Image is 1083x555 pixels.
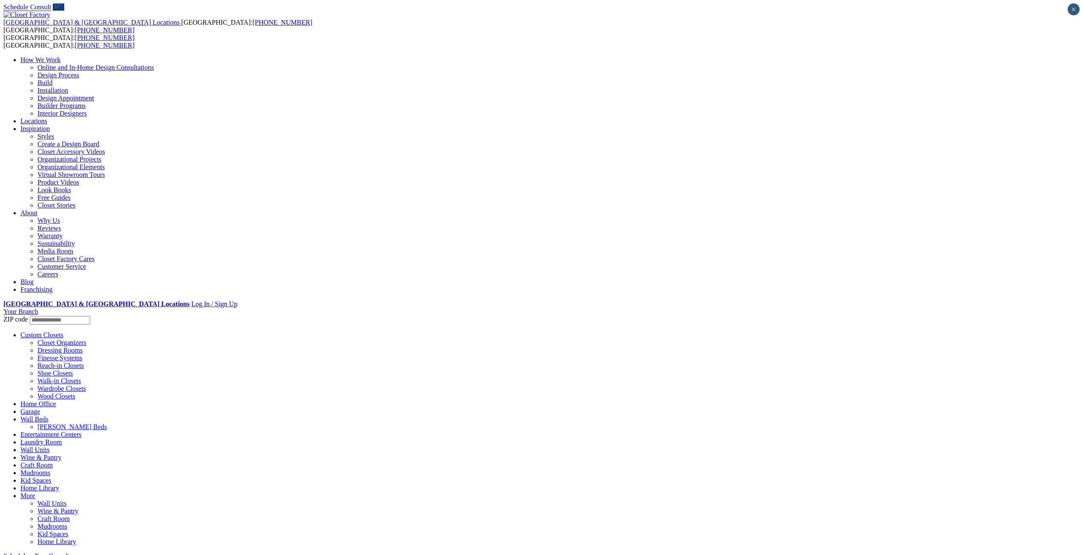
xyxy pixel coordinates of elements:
[37,140,99,148] a: Create a Design Board
[37,354,82,361] a: Finesse Systems
[20,438,62,446] a: Laundry Room
[37,186,71,194] a: Look Books
[20,400,56,407] a: Home Office
[37,385,86,392] a: Wardrobe Closets
[37,523,67,530] a: Mudrooms
[37,171,105,178] a: Virtual Showroom Tours
[20,484,59,492] a: Home Library
[1068,3,1080,15] button: Close
[20,492,35,499] a: More menu text will display only on big screen
[3,19,181,26] a: [GEOGRAPHIC_DATA] & [GEOGRAPHIC_DATA] Locations
[37,217,60,224] a: Why Us
[37,248,73,255] a: Media Room
[37,377,81,384] a: Walk-in Closets
[30,316,90,324] input: Enter your Zip code
[37,240,75,247] a: Sustainability
[75,26,134,34] a: [PHONE_NUMBER]
[20,477,51,484] a: Kid Spaces
[37,255,94,262] a: Closet Factory Cares
[20,469,50,476] a: Mudrooms
[37,194,71,201] a: Free Guides
[37,102,86,109] a: Builder Programs
[37,225,61,232] a: Reviews
[37,110,87,117] a: Interior Designers
[37,530,68,538] a: Kid Spaces
[37,87,68,94] a: Installation
[37,94,94,102] a: Design Appointment
[37,133,54,140] a: Styles
[20,446,49,453] a: Wall Units
[20,461,53,469] a: Craft Room
[20,125,50,132] a: Inspiration
[37,423,107,430] a: [PERSON_NAME] Beds
[37,507,78,515] a: Wine & Pantry
[37,270,58,278] a: Careers
[20,431,82,438] a: Entertainment Centers
[20,278,34,285] a: Blog
[20,117,47,125] a: Locations
[37,347,83,354] a: Dressing Rooms
[20,56,61,63] a: How We Work
[37,156,101,163] a: Organizational Projects
[20,408,40,415] a: Garage
[20,209,37,216] a: About
[37,64,154,71] a: Online and In-Home Design Consultations
[3,316,28,323] span: ZIP code
[20,416,49,423] a: Wall Beds
[37,71,79,79] a: Design Process
[53,3,64,11] a: Call
[37,79,53,86] a: Build
[3,300,189,307] a: [GEOGRAPHIC_DATA] & [GEOGRAPHIC_DATA] Locations
[191,300,237,307] a: Log In / Sign Up
[37,500,66,507] a: Wall Units
[37,148,105,155] a: Closet Accessory Videos
[37,179,79,186] a: Product Videos
[37,163,105,171] a: Organizational Elements
[3,19,180,26] span: [GEOGRAPHIC_DATA] & [GEOGRAPHIC_DATA] Locations
[75,42,134,49] a: [PHONE_NUMBER]
[3,19,312,34] span: [GEOGRAPHIC_DATA]: [GEOGRAPHIC_DATA]:
[37,202,75,209] a: Closet Stories
[37,515,70,522] a: Craft Room
[37,263,86,270] a: Customer Service
[252,19,312,26] a: [PHONE_NUMBER]
[37,370,73,377] a: Shoe Closets
[20,331,63,339] a: Custom Closets
[3,11,50,19] img: Closet Factory
[37,362,84,369] a: Reach-in Closets
[75,34,134,41] a: [PHONE_NUMBER]
[3,308,38,315] a: Your Branch
[20,454,61,461] a: Wine & Pantry
[37,393,75,400] a: Wood Closets
[20,286,53,293] a: Franchising
[37,339,86,346] a: Closet Organizers
[3,34,134,49] span: [GEOGRAPHIC_DATA]: [GEOGRAPHIC_DATA]:
[37,232,63,239] a: Warranty
[3,3,51,11] a: Schedule Consult
[37,538,76,545] a: Home Library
